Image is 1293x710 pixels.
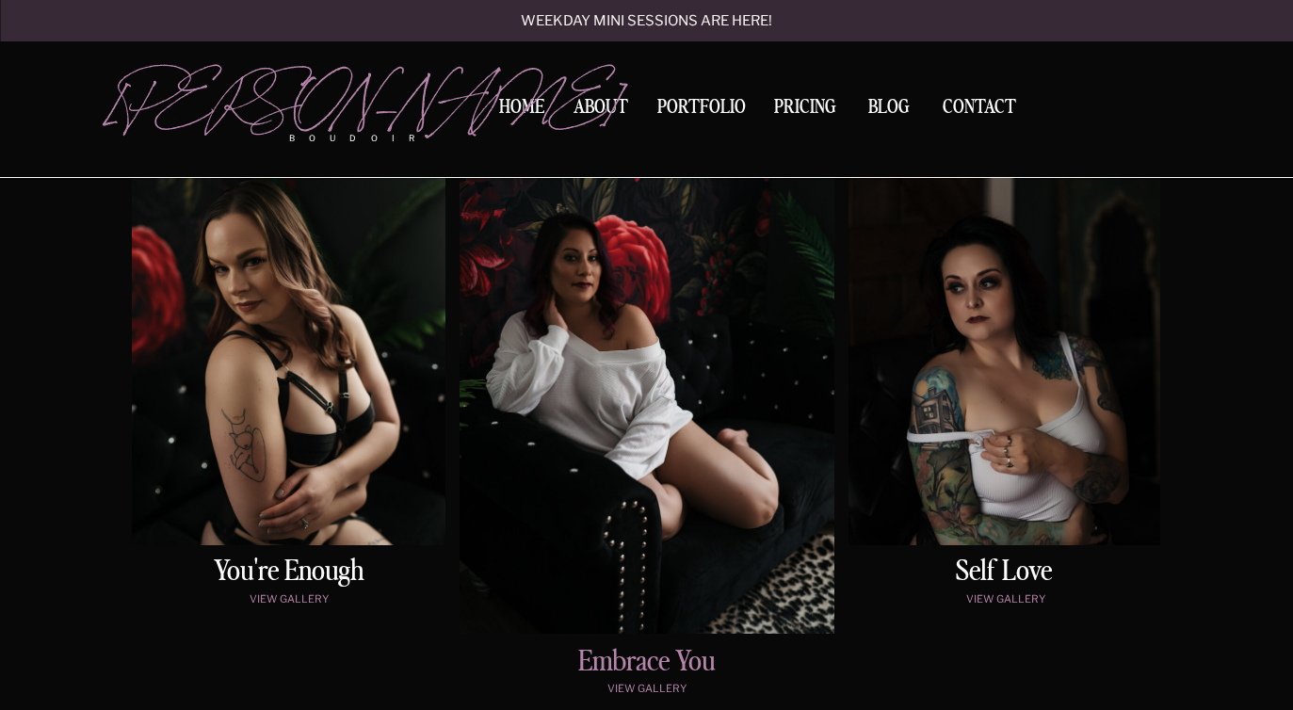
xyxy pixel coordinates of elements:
[935,98,1024,118] a: Contact
[769,98,842,123] a: Pricing
[289,132,445,145] p: boudoir
[490,648,805,677] a: embrace You
[416,22,878,78] h2: Featured Boudoir Galleries
[107,67,445,123] a: [PERSON_NAME]
[137,593,442,609] a: view gallery
[494,683,800,699] a: view gallery
[137,557,442,589] a: You're enough
[849,557,1159,589] a: Self love
[471,14,823,30] a: Weekday mini sessions are here!
[651,98,752,123] a: Portfolio
[853,593,1158,609] a: view gallery
[860,98,918,115] a: BLOG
